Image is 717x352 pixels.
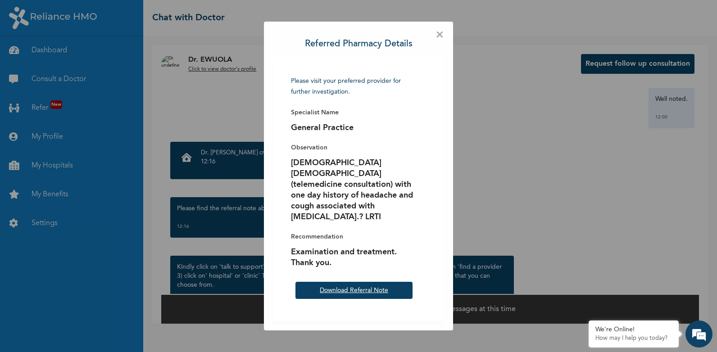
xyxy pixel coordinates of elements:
[291,247,417,268] p: Examination and treatment. Thank you.
[595,326,672,334] div: We're Online!
[291,231,417,242] p: Recommendation
[291,122,417,133] p: General Practice
[436,31,444,40] span: ×
[291,142,417,153] p: Observation
[291,158,417,222] p: [DEMOGRAPHIC_DATA] [DEMOGRAPHIC_DATA] (telemedicine consultation) with one day history of headach...
[17,45,36,68] img: d_794563401_company_1708531726252_794563401
[5,274,172,305] textarea: Type your message and hit 'Enter'
[320,287,388,293] a: Download Referral Note
[291,107,417,118] p: Specialist Name
[52,127,124,218] span: We're online!
[5,321,88,327] span: Conversation
[88,305,172,333] div: FAQs
[305,40,413,49] h3: Referred Pharmacy Details
[47,50,151,62] div: Chat with us now
[291,76,417,97] span: Please visit your preferred provider for further investigation.
[595,335,672,342] p: How may I help you today?
[148,5,169,26] div: Minimize live chat window
[295,282,413,299] button: Download Referral Note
